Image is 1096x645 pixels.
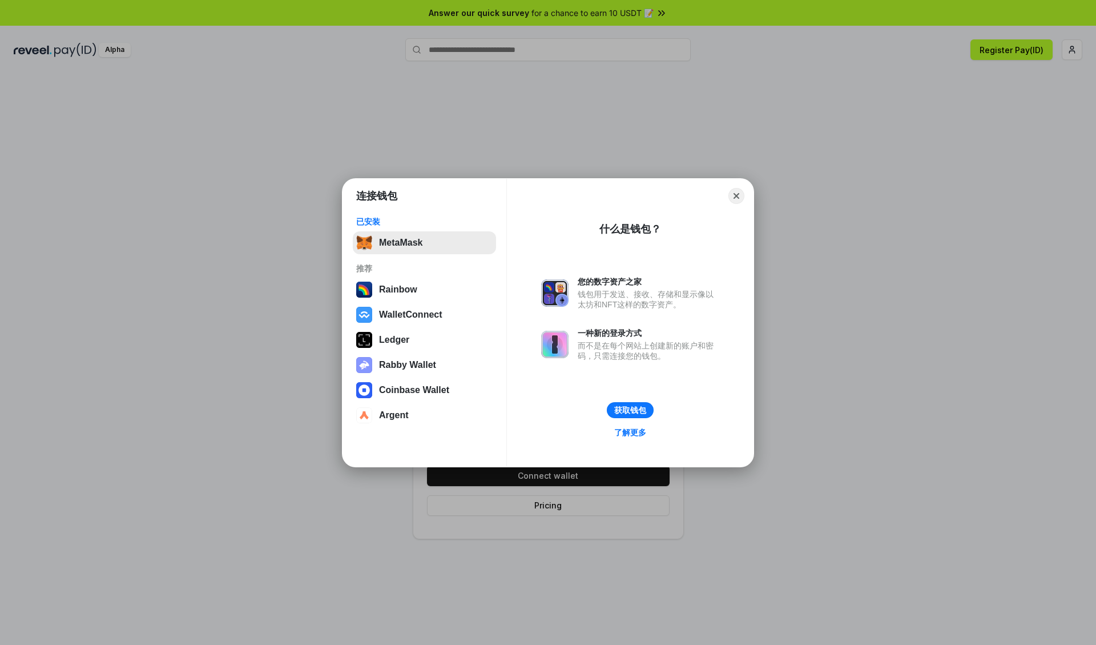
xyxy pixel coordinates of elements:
[353,303,496,326] button: WalletConnect
[379,410,409,420] div: Argent
[614,427,646,438] div: 了解更多
[356,357,372,373] img: svg+xml,%3Csvg%20xmlns%3D%22http%3A%2F%2Fwww.w3.org%2F2000%2Fsvg%22%20fill%3D%22none%22%20viewBox...
[578,277,719,287] div: 您的数字资产之家
[356,382,372,398] img: svg+xml,%3Csvg%20width%3D%2228%22%20height%3D%2228%22%20viewBox%3D%220%200%2028%2028%22%20fill%3D...
[356,189,397,203] h1: 连接钱包
[578,340,719,361] div: 而不是在每个网站上创建新的账户和密码，只需连接您的钱包。
[614,405,646,415] div: 获取钱包
[578,289,719,310] div: 钱包用于发送、接收、存储和显示像以太坊和NFT这样的数字资产。
[353,379,496,402] button: Coinbase Wallet
[356,282,372,298] img: svg+xml,%3Csvg%20width%3D%22120%22%20height%3D%22120%22%20viewBox%3D%220%200%20120%20120%22%20fil...
[379,285,417,295] div: Rainbow
[379,385,449,395] div: Coinbase Wallet
[356,263,493,274] div: 推荐
[541,331,569,358] img: svg+xml,%3Csvg%20xmlns%3D%22http%3A%2F%2Fwww.w3.org%2F2000%2Fsvg%22%20fill%3D%22none%22%20viewBox...
[353,231,496,254] button: MetaMask
[541,279,569,307] img: svg+xml,%3Csvg%20xmlns%3D%22http%3A%2F%2Fwww.w3.org%2F2000%2Fsvg%22%20fill%3D%22none%22%20viewBox...
[356,307,372,323] img: svg+xml,%3Csvg%20width%3D%2228%22%20height%3D%2228%22%20viewBox%3D%220%200%2028%2028%22%20fill%3D...
[356,407,372,423] img: svg+xml,%3Csvg%20width%3D%2228%22%20height%3D%2228%22%20viewBox%3D%220%200%2028%2028%22%20fill%3D...
[353,278,496,301] button: Rainbow
[607,425,653,440] a: 了解更多
[578,328,719,338] div: 一种新的登录方式
[599,222,661,236] div: 什么是钱包？
[379,238,422,248] div: MetaMask
[379,335,409,345] div: Ledger
[379,360,436,370] div: Rabby Wallet
[607,402,654,418] button: 获取钱包
[353,404,496,427] button: Argent
[353,328,496,351] button: Ledger
[356,235,372,251] img: svg+xml,%3Csvg%20fill%3D%22none%22%20height%3D%2233%22%20viewBox%3D%220%200%2035%2033%22%20width%...
[353,354,496,376] button: Rabby Wallet
[356,332,372,348] img: svg+xml,%3Csvg%20xmlns%3D%22http%3A%2F%2Fwww.w3.org%2F2000%2Fsvg%22%20width%3D%2228%22%20height%3...
[728,188,744,204] button: Close
[379,310,442,320] div: WalletConnect
[356,217,493,227] div: 已安装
